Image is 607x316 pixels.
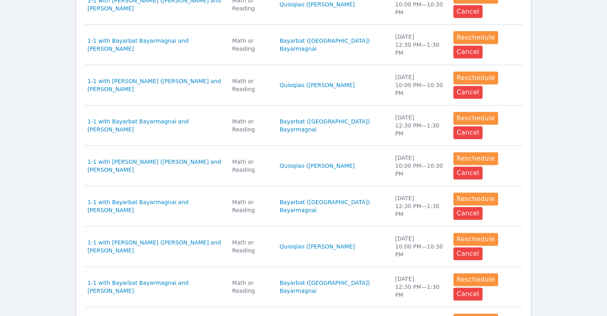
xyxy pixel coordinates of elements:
button: Reschedule [453,152,498,165]
a: 1-1 with [PERSON_NAME] ([PERSON_NAME] and [PERSON_NAME] [87,77,223,93]
div: Math or Reading [232,77,270,93]
button: Reschedule [453,273,498,286]
tr: 1-1 with Bayarbat Bayarmagnai and [PERSON_NAME]Math or ReadingBayarbat ([GEOGRAPHIC_DATA]) Bayarm... [84,25,523,65]
tr: 1-1 with Bayarbat Bayarmagnai and [PERSON_NAME]Math or ReadingBayarbat ([GEOGRAPHIC_DATA]) Bayarm... [84,267,523,307]
div: Math or Reading [232,279,270,295]
tr: 1-1 with [PERSON_NAME] ([PERSON_NAME] and [PERSON_NAME]Math or ReadingQuioqiao ([PERSON_NAME][DAT... [84,146,523,186]
button: Cancel [453,5,482,18]
tr: 1-1 with [PERSON_NAME] ([PERSON_NAME] and [PERSON_NAME]Math or ReadingQuioqiao ([PERSON_NAME][DAT... [84,227,523,267]
button: Cancel [453,207,482,220]
div: [DATE] 10:00 PM — 10:30 PM [395,73,444,97]
a: 1-1 with [PERSON_NAME] ([PERSON_NAME] and [PERSON_NAME] [87,238,223,254]
button: Cancel [453,247,482,260]
div: [DATE] 10:00 PM — 10:30 PM [395,154,444,178]
div: [DATE] 12:30 PM — 1:30 PM [395,194,444,218]
a: Quioqiao ([PERSON_NAME] [279,162,354,170]
a: Quioqiao ([PERSON_NAME] [279,242,354,250]
a: Bayarbat ([GEOGRAPHIC_DATA]) Bayarmagnai [279,279,386,295]
button: Cancel [453,167,482,179]
a: 1-1 with Bayarbat Bayarmagnai and [PERSON_NAME] [87,37,223,53]
tr: 1-1 with [PERSON_NAME] ([PERSON_NAME] and [PERSON_NAME]Math or ReadingQuioqiao ([PERSON_NAME][DAT... [84,65,523,105]
a: 1-1 with Bayarbat Bayarmagnai and [PERSON_NAME] [87,117,223,133]
tr: 1-1 with Bayarbat Bayarmagnai and [PERSON_NAME]Math or ReadingBayarbat ([GEOGRAPHIC_DATA]) Bayarm... [84,186,523,227]
a: 1-1 with Bayarbat Bayarmagnai and [PERSON_NAME] [87,198,223,214]
tr: 1-1 with Bayarbat Bayarmagnai and [PERSON_NAME]Math or ReadingBayarbat ([GEOGRAPHIC_DATA]) Bayarm... [84,105,523,146]
a: Quioqiao ([PERSON_NAME] [279,0,354,8]
div: Math or Reading [232,198,270,214]
button: Cancel [453,288,482,300]
button: Cancel [453,46,482,58]
div: Math or Reading [232,117,270,133]
button: Cancel [453,86,482,99]
a: Quioqiao ([PERSON_NAME] [279,81,354,89]
button: Reschedule [453,193,498,205]
button: Reschedule [453,112,498,125]
a: Bayarbat ([GEOGRAPHIC_DATA]) Bayarmagnai [279,198,386,214]
button: Reschedule [453,233,498,246]
button: Reschedule [453,31,498,44]
a: Bayarbat ([GEOGRAPHIC_DATA]) Bayarmagnai [279,37,386,53]
div: [DATE] 10:00 PM — 10:30 PM [395,235,444,258]
button: Reschedule [453,72,498,84]
div: [DATE] 12:30 PM — 1:30 PM [395,113,444,137]
a: 1-1 with [PERSON_NAME] ([PERSON_NAME] and [PERSON_NAME] [87,158,223,174]
div: Math or Reading [232,238,270,254]
button: Cancel [453,126,482,139]
div: Math or Reading [232,158,270,174]
div: Math or Reading [232,37,270,53]
a: 1-1 with Bayarbat Bayarmagnai and [PERSON_NAME] [87,279,223,295]
div: [DATE] 12:30 PM — 1:30 PM [395,33,444,57]
div: [DATE] 12:30 PM — 1:30 PM [395,275,444,299]
a: Bayarbat ([GEOGRAPHIC_DATA]) Bayarmagnai [279,117,386,133]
